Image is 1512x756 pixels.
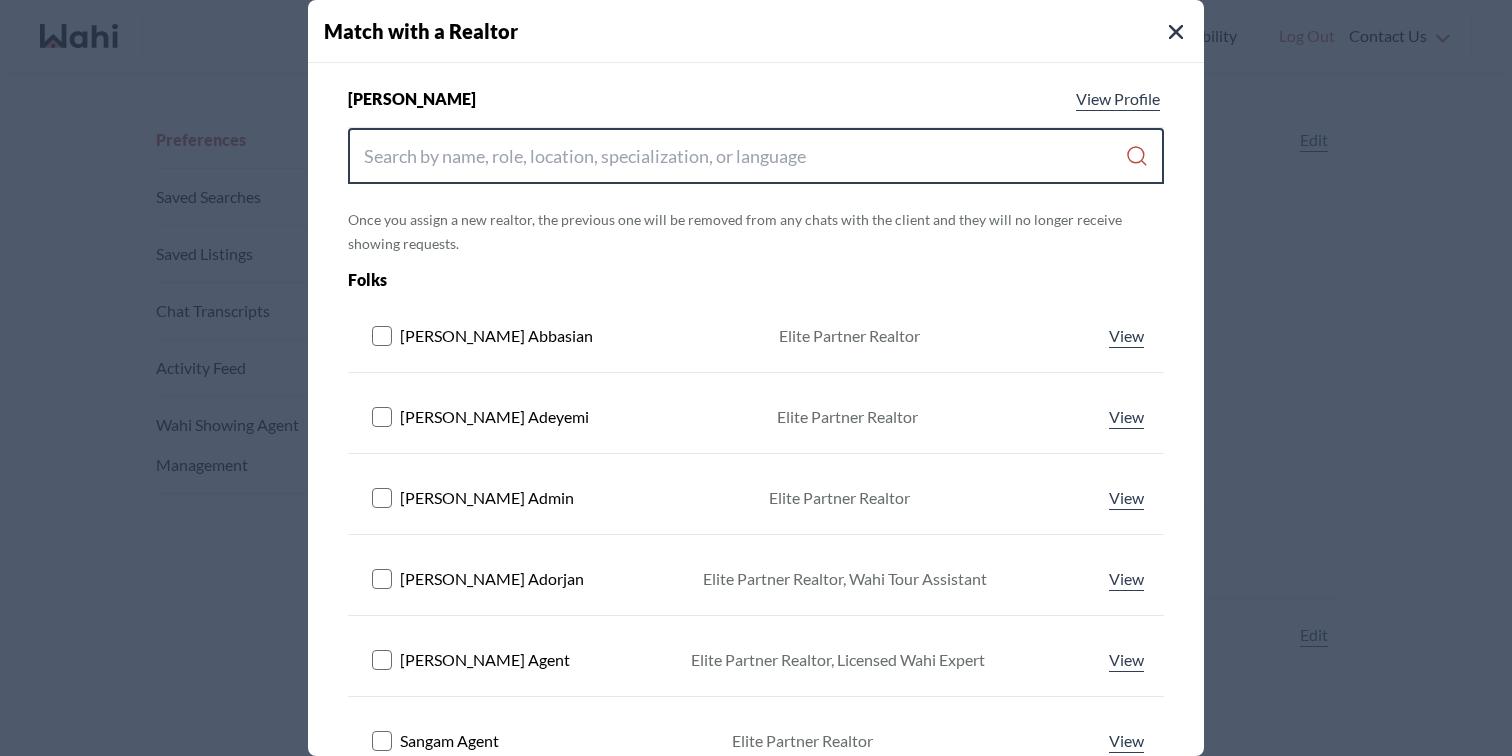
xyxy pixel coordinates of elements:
span: Sangam Agent [400,729,499,753]
span: [PERSON_NAME] Admin [400,486,574,510]
a: View profile [1105,486,1148,510]
input: Search input [364,138,1125,174]
a: View profile [1105,405,1148,429]
div: Folks [348,268,1001,292]
a: View profile [1105,567,1148,591]
div: Elite Partner Realtor, Licensed Wahi Expert [691,648,985,672]
p: Once you assign a new realtor, the previous one will be removed from any chats with the client an... [348,208,1164,256]
div: Elite Partner Realtor, Wahi Tour Assistant [703,567,987,591]
a: View profile [1072,87,1164,111]
div: Elite Partner Realtor [769,486,910,510]
a: View profile [1105,648,1148,672]
button: Close Modal [1164,20,1188,44]
span: [PERSON_NAME] [348,87,476,111]
a: View profile [1105,729,1148,753]
a: View profile [1105,324,1148,348]
span: [PERSON_NAME] Adorjan [400,567,584,591]
span: [PERSON_NAME] Adeyemi [400,405,589,429]
h4: Match with a Realtor [324,16,1204,46]
div: Elite Partner Realtor [779,324,920,348]
div: Elite Partner Realtor [732,729,873,753]
div: Elite Partner Realtor [777,405,918,429]
span: [PERSON_NAME] Abbasian [400,324,593,348]
span: [PERSON_NAME] Agent [400,648,570,672]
